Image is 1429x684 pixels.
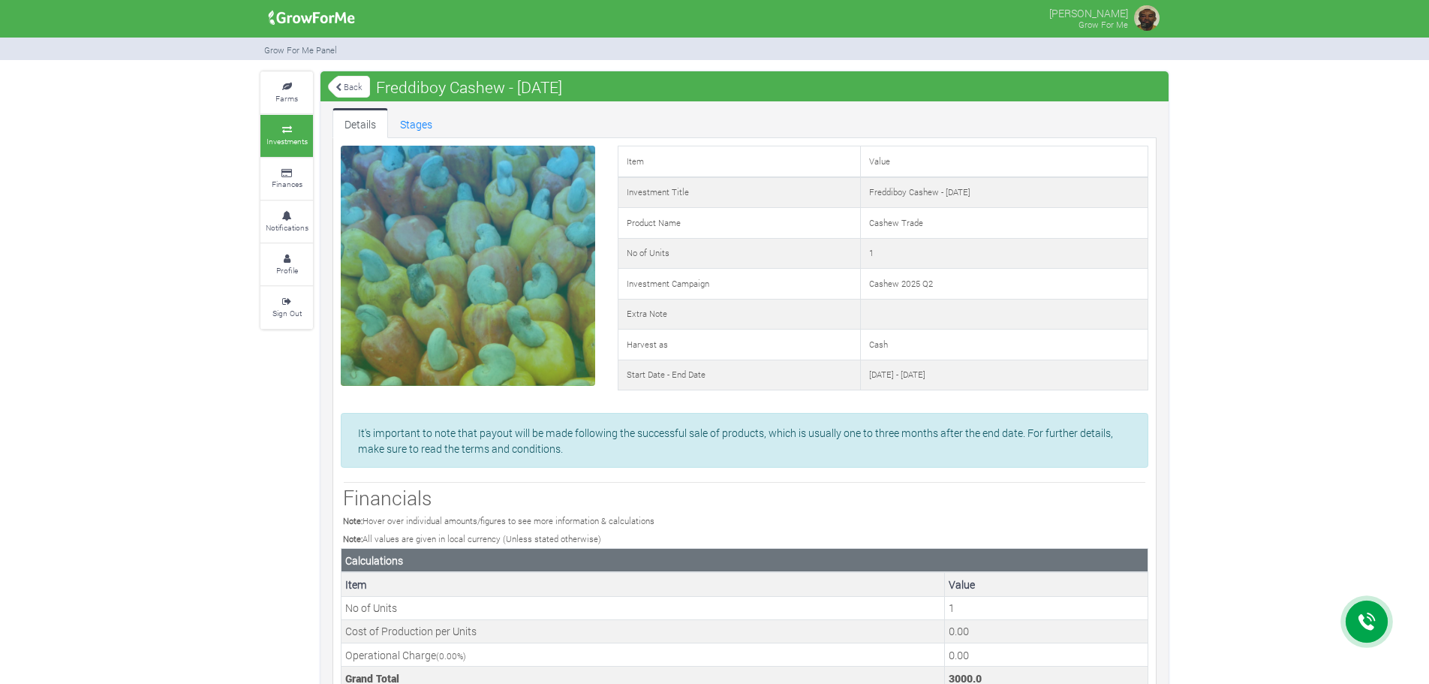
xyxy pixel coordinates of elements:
[618,177,860,208] td: Investment Title
[1079,19,1128,30] small: Grow For Me
[945,619,1148,643] td: This is the cost of a Units
[343,515,363,526] b: Note:
[341,549,1148,573] th: Calculations
[618,360,860,390] td: Start Date - End Date
[260,201,313,243] a: Notifications
[860,146,1148,177] td: Value
[618,330,860,360] td: Harvest as
[1132,3,1162,33] img: growforme image
[275,93,298,104] small: Farms
[328,74,370,99] a: Back
[272,308,302,318] small: Sign Out
[264,44,337,56] small: Grow For Me Panel
[372,72,566,102] span: Freddiboy Cashew - [DATE]
[860,269,1148,300] td: Cashew 2025 Q2
[260,158,313,200] a: Finances
[343,533,363,544] b: Note:
[358,425,1131,457] p: It's important to note that payout will be made following the successful sale of products, which ...
[343,486,1146,510] h3: Financials
[860,208,1148,239] td: Cashew Trade
[618,146,860,177] td: Item
[388,108,444,138] a: Stages
[332,108,388,138] a: Details
[276,265,298,276] small: Profile
[260,244,313,285] a: Profile
[272,179,302,189] small: Finances
[618,208,860,239] td: Product Name
[260,72,313,113] a: Farms
[436,650,466,661] small: ( %)
[860,360,1148,390] td: [DATE] - [DATE]
[618,269,860,300] td: Investment Campaign
[1049,3,1128,21] p: [PERSON_NAME]
[945,596,1148,619] td: This is the number of Units
[263,3,360,33] img: growforme image
[345,577,367,592] b: Item
[341,619,945,643] td: Cost of Production per Units
[266,136,308,146] small: Investments
[860,330,1148,360] td: Cash
[260,115,313,156] a: Investments
[618,238,860,269] td: No of Units
[860,238,1148,269] td: 1
[341,643,945,667] td: Operational Charge
[266,222,308,233] small: Notifications
[260,287,313,328] a: Sign Out
[860,177,1148,208] td: Freddiboy Cashew - [DATE]
[439,650,457,661] span: 0.00
[949,577,975,592] b: Value
[618,299,860,330] td: Extra Note
[341,596,945,619] td: No of Units
[343,515,654,526] small: Hover over individual amounts/figures to see more information & calculations
[945,643,1148,667] td: This is the operational charge by Grow For Me
[343,533,601,544] small: All values are given in local currency (Unless stated otherwise)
